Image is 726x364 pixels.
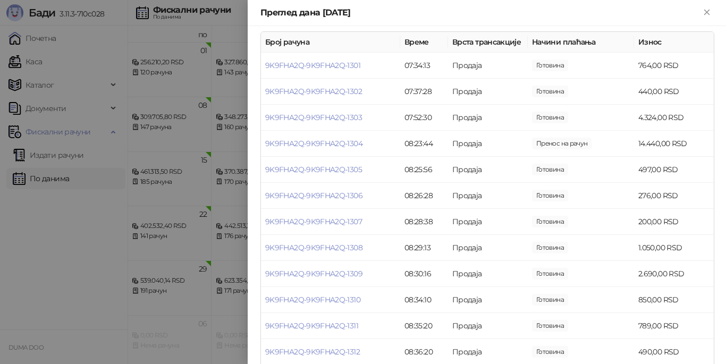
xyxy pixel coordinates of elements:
td: 08:35:20 [400,313,448,339]
td: 2.690,00 RSD [634,261,714,287]
a: 9K9FHA2Q-9K9FHA2Q-1304 [265,139,362,148]
td: 1.050,00 RSD [634,235,714,261]
td: 08:25:56 [400,157,448,183]
a: 9K9FHA2Q-9K9FHA2Q-1301 [265,61,360,70]
th: Време [400,32,448,53]
a: 9K9FHA2Q-9K9FHA2Q-1312 [265,347,360,357]
td: 08:34:10 [400,287,448,313]
a: 9K9FHA2Q-9K9FHA2Q-1307 [265,217,362,226]
th: Износ [634,32,714,53]
span: 850,00 [532,294,568,306]
a: 9K9FHA2Q-9K9FHA2Q-1306 [265,191,362,200]
td: 08:28:38 [400,209,448,235]
a: 9K9FHA2Q-9K9FHA2Q-1303 [265,113,362,122]
td: 14.440,00 RSD [634,131,714,157]
td: Продаја [448,209,528,235]
td: 07:37:28 [400,79,448,105]
td: 4.324,00 RSD [634,105,714,131]
span: 789,00 [532,320,568,332]
button: Close [700,6,713,19]
span: 14.440,00 [532,138,592,149]
th: Начини плаћања [528,32,634,53]
td: Продаја [448,105,528,131]
td: Продаја [448,131,528,157]
td: 850,00 RSD [634,287,714,313]
td: 07:52:30 [400,105,448,131]
td: 08:30:16 [400,261,448,287]
td: Продаја [448,157,528,183]
td: Продаја [448,261,528,287]
td: 789,00 RSD [634,313,714,339]
span: 497,00 [532,164,568,175]
span: 2.690,00 [532,268,568,280]
td: 276,00 RSD [634,183,714,209]
td: 08:23:44 [400,131,448,157]
td: 764,00 RSD [634,53,714,79]
a: 9K9FHA2Q-9K9FHA2Q-1311 [265,321,358,331]
td: 08:29:13 [400,235,448,261]
th: Број рачуна [261,32,400,53]
td: Продаја [448,183,528,209]
span: 4.324,00 [532,112,568,123]
th: Врста трансакције [448,32,528,53]
span: 200,00 [532,216,568,227]
span: 276,00 [532,190,568,201]
span: 1.050,00 [532,242,568,253]
span: 440,00 [532,86,568,97]
td: 07:34:13 [400,53,448,79]
td: 200,00 RSD [634,209,714,235]
span: 764,00 [532,60,568,71]
a: 9K9FHA2Q-9K9FHA2Q-1310 [265,295,360,304]
td: Продаја [448,287,528,313]
td: Продаја [448,313,528,339]
td: 497,00 RSD [634,157,714,183]
span: 490,00 [532,346,568,358]
a: 9K9FHA2Q-9K9FHA2Q-1308 [265,243,362,252]
a: 9K9FHA2Q-9K9FHA2Q-1309 [265,269,362,278]
div: Преглед дана [DATE] [260,6,700,19]
td: Продаја [448,79,528,105]
td: Продаја [448,235,528,261]
td: Продаја [448,53,528,79]
td: 08:26:28 [400,183,448,209]
a: 9K9FHA2Q-9K9FHA2Q-1305 [265,165,362,174]
td: 440,00 RSD [634,79,714,105]
a: 9K9FHA2Q-9K9FHA2Q-1302 [265,87,362,96]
